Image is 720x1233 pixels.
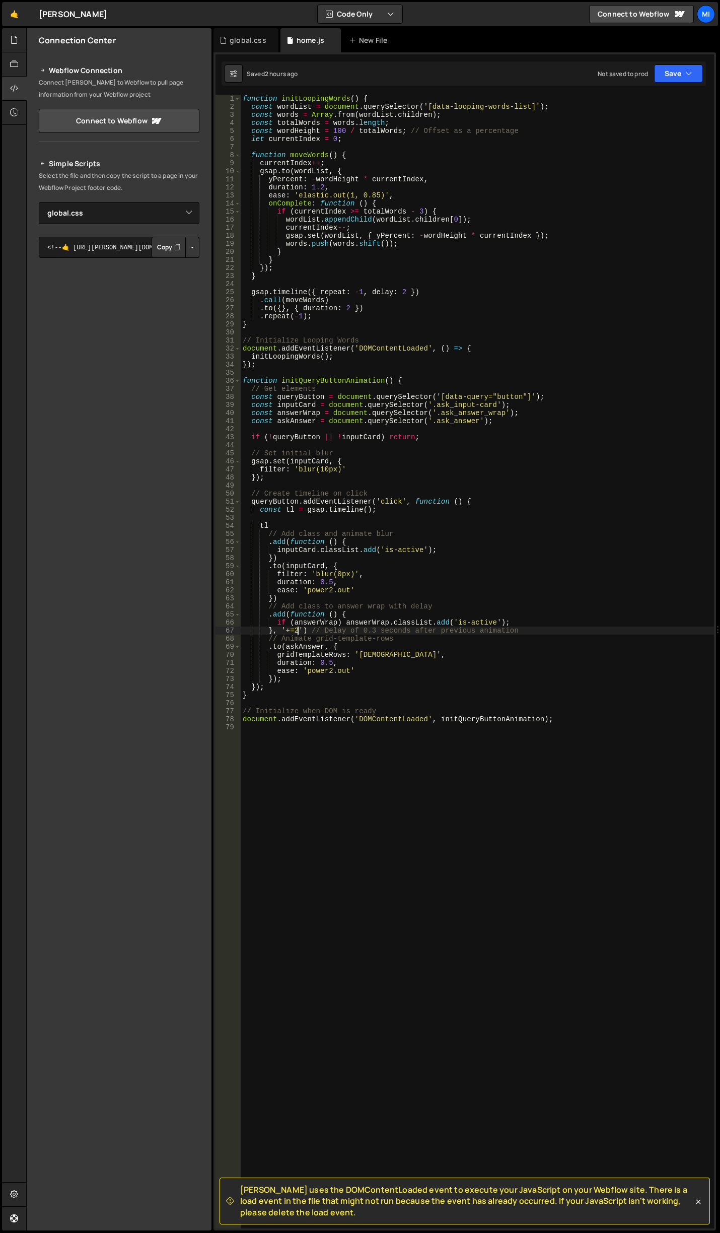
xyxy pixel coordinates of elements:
h2: Connection Center [39,35,116,46]
div: 11 [215,175,241,183]
div: 77 [215,707,241,715]
div: 48 [215,473,241,482]
div: 53 [215,514,241,522]
div: 30 [215,328,241,336]
div: 17 [215,224,241,232]
div: 52 [215,506,241,514]
div: 1 [215,95,241,103]
div: 8 [215,151,241,159]
div: 79 [215,723,241,731]
div: 60 [215,570,241,578]
div: 74 [215,683,241,691]
div: 21 [215,256,241,264]
span: [PERSON_NAME] uses the DOMContentLoaded event to execute your JavaScript on your Webflow site. Th... [240,1184,693,1218]
div: 43 [215,433,241,441]
div: 68 [215,635,241,643]
div: 40 [215,409,241,417]
div: 4 [215,119,241,127]
a: Connect to Webflow [589,5,694,23]
div: 20 [215,248,241,256]
div: 18 [215,232,241,240]
div: 73 [215,675,241,683]
h2: Simple Scripts [39,158,199,170]
div: 12 [215,183,241,191]
div: 29 [215,320,241,328]
div: 66 [215,619,241,627]
div: home.js [297,35,324,45]
div: 58 [215,554,241,562]
div: 64 [215,602,241,610]
h2: Webflow Connection [39,64,199,77]
div: 69 [215,643,241,651]
iframe: YouTube video player [39,275,200,365]
div: Button group with nested dropdown [152,237,199,258]
div: 46 [215,457,241,465]
div: 31 [215,336,241,345]
div: 13 [215,191,241,199]
div: 44 [215,441,241,449]
div: 67 [215,627,241,635]
div: 75 [215,691,241,699]
div: 22 [215,264,241,272]
div: 62 [215,586,241,594]
div: 7 [215,143,241,151]
div: 5 [215,127,241,135]
p: Connect [PERSON_NAME] to Webflow to pull page information from your Webflow project [39,77,199,101]
a: Mi [697,5,715,23]
div: [PERSON_NAME] [39,8,107,20]
div: 72 [215,667,241,675]
div: 42 [215,425,241,433]
button: Save [654,64,703,83]
div: 49 [215,482,241,490]
div: 6 [215,135,241,143]
div: 33 [215,353,241,361]
div: 24 [215,280,241,288]
a: 🤙 [2,2,27,26]
div: 32 [215,345,241,353]
div: 35 [215,369,241,377]
a: Connect to Webflow [39,109,199,133]
button: Copy [152,237,186,258]
div: 38 [215,393,241,401]
div: 39 [215,401,241,409]
div: 25 [215,288,241,296]
div: New File [349,35,391,45]
div: 23 [215,272,241,280]
div: 54 [215,522,241,530]
p: Select the file and then copy the script to a page in your Webflow Project footer code. [39,170,199,194]
div: 47 [215,465,241,473]
div: 50 [215,490,241,498]
div: 3 [215,111,241,119]
div: 37 [215,385,241,393]
div: 28 [215,312,241,320]
div: 57 [215,546,241,554]
div: 2 [215,103,241,111]
div: 9 [215,159,241,167]
div: 41 [215,417,241,425]
div: 65 [215,610,241,619]
div: 26 [215,296,241,304]
div: Not saved to prod [598,70,648,78]
div: 71 [215,659,241,667]
div: 59 [215,562,241,570]
div: 19 [215,240,241,248]
div: global.css [230,35,266,45]
div: 2 hours ago [265,70,298,78]
div: 55 [215,530,241,538]
textarea: <!--🤙 [URL][PERSON_NAME][DOMAIN_NAME]> <script>document.addEventListener("DOMContentLoaded", func... [39,237,199,258]
div: 63 [215,594,241,602]
div: Saved [247,70,298,78]
div: 15 [215,208,241,216]
div: 27 [215,304,241,312]
div: 36 [215,377,241,385]
div: 34 [215,361,241,369]
button: Code Only [318,5,402,23]
div: 61 [215,578,241,586]
div: 45 [215,449,241,457]
div: 16 [215,216,241,224]
div: 70 [215,651,241,659]
iframe: YouTube video player [39,372,200,462]
div: 56 [215,538,241,546]
div: 10 [215,167,241,175]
